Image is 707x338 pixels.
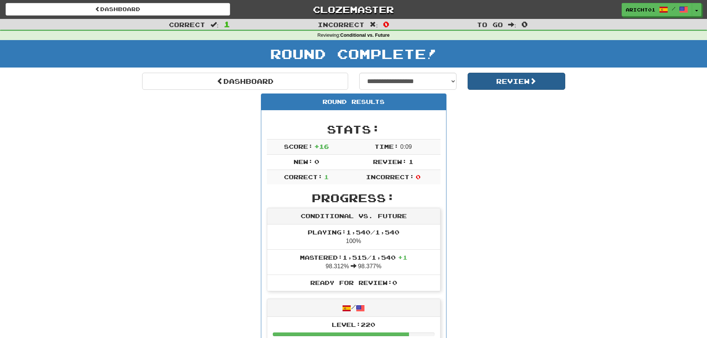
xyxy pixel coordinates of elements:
[374,143,399,150] span: Time:
[300,254,407,261] span: Mastered: 1,515 / 1,540
[409,158,413,165] span: 1
[6,3,230,16] a: Dashboard
[261,94,446,110] div: Round Results
[383,20,389,29] span: 0
[310,279,397,286] span: Ready for Review: 0
[340,33,390,38] strong: Conditional vs. Future
[332,321,375,328] span: Level: 220
[308,229,399,236] span: Playing: 1,540 / 1,540
[521,20,528,29] span: 0
[224,20,230,29] span: 1
[400,144,412,150] span: 0 : 0 9
[314,143,329,150] span: + 16
[324,173,329,180] span: 1
[267,208,440,224] div: Conditional vs. Future
[477,21,503,28] span: To go
[398,254,407,261] span: + 1
[210,22,219,28] span: :
[284,143,313,150] span: Score:
[366,173,414,180] span: Incorrect:
[3,46,704,61] h1: Round Complete!
[142,73,348,90] a: Dashboard
[267,224,440,250] li: 100%
[508,22,516,28] span: :
[416,173,420,180] span: 0
[622,3,692,16] a: aricht01 /
[626,6,655,13] span: aricht01
[672,6,675,11] span: /
[373,158,407,165] span: Review:
[318,21,364,28] span: Incorrect
[294,158,313,165] span: New:
[267,123,441,135] h2: Stats:
[284,173,323,180] span: Correct:
[169,21,205,28] span: Correct
[468,73,565,90] button: Review
[370,22,378,28] span: :
[314,158,319,165] span: 0
[267,192,441,204] h2: Progress:
[267,299,440,316] div: /
[267,249,440,275] li: 98.312% 98.377%
[241,3,466,16] a: Clozemaster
